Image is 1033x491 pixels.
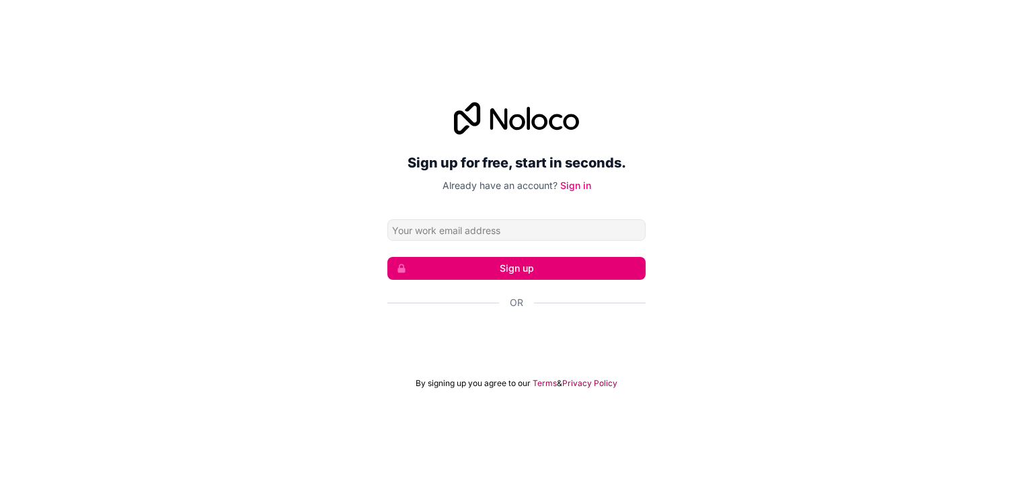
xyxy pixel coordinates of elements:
a: Sign in [560,180,591,191]
span: Or [510,296,523,309]
a: Terms [533,378,557,389]
span: By signing up you agree to our [416,378,531,389]
span: Already have an account? [443,180,558,191]
button: Sign up [387,257,646,280]
input: Email address [387,219,646,241]
span: & [557,378,562,389]
a: Privacy Policy [562,378,617,389]
h2: Sign up for free, start in seconds. [387,151,646,175]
